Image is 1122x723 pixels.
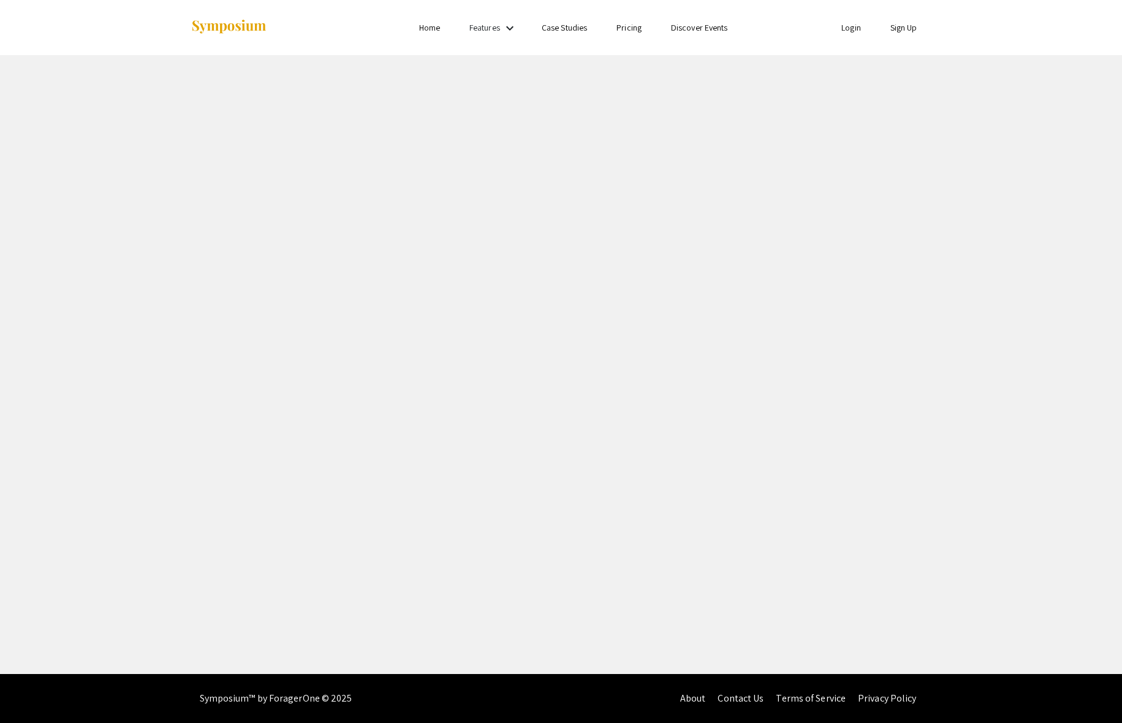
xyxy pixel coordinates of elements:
[616,22,642,33] a: Pricing
[841,22,861,33] a: Login
[680,692,706,705] a: About
[200,674,352,723] div: Symposium™ by ForagerOne © 2025
[890,22,917,33] a: Sign Up
[191,19,267,36] img: Symposium by ForagerOne
[776,692,846,705] a: Terms of Service
[502,21,517,36] mat-icon: Expand Features list
[419,22,440,33] a: Home
[469,22,500,33] a: Features
[671,22,728,33] a: Discover Events
[718,692,764,705] a: Contact Us
[858,692,916,705] a: Privacy Policy
[542,22,587,33] a: Case Studies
